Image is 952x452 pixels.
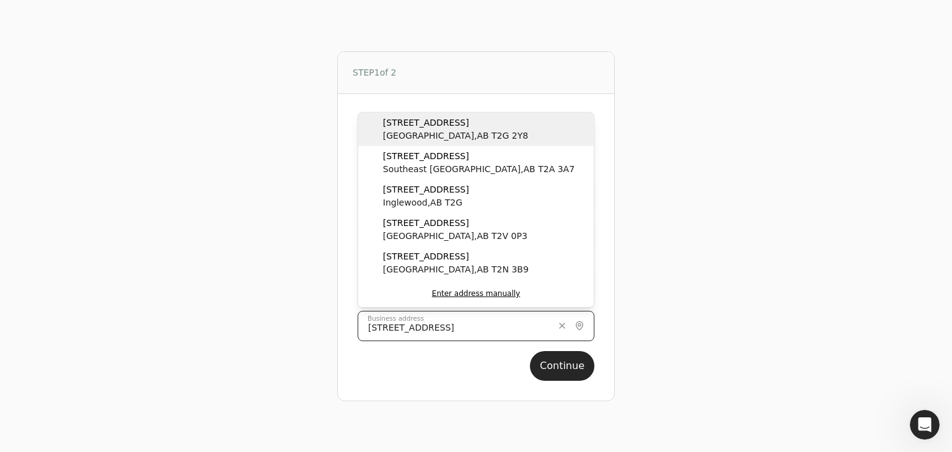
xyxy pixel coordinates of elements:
[383,263,529,276] span: [GEOGRAPHIC_DATA] , AB T2N 3B9
[383,230,527,243] span: [GEOGRAPHIC_DATA] , AB T2V 0P3
[358,113,594,307] div: Suggestions
[383,217,527,230] span: [STREET_ADDRESS]
[383,250,529,263] span: [STREET_ADDRESS]
[383,129,528,142] span: [GEOGRAPHIC_DATA] , AB T2G 2Y8
[358,280,594,307] button: Enter address manually
[383,116,528,129] span: [STREET_ADDRESS]
[383,196,469,209] span: Inglewood , AB T2G
[383,163,575,176] span: Southeast [GEOGRAPHIC_DATA] , AB T2A 3A7
[530,351,594,381] button: Continue
[368,313,424,323] label: Business address
[910,410,940,440] iframe: Intercom live chat
[353,66,397,79] span: STEP 1 of 2
[383,183,469,196] span: [STREET_ADDRESS]
[383,150,575,163] span: [STREET_ADDRESS]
